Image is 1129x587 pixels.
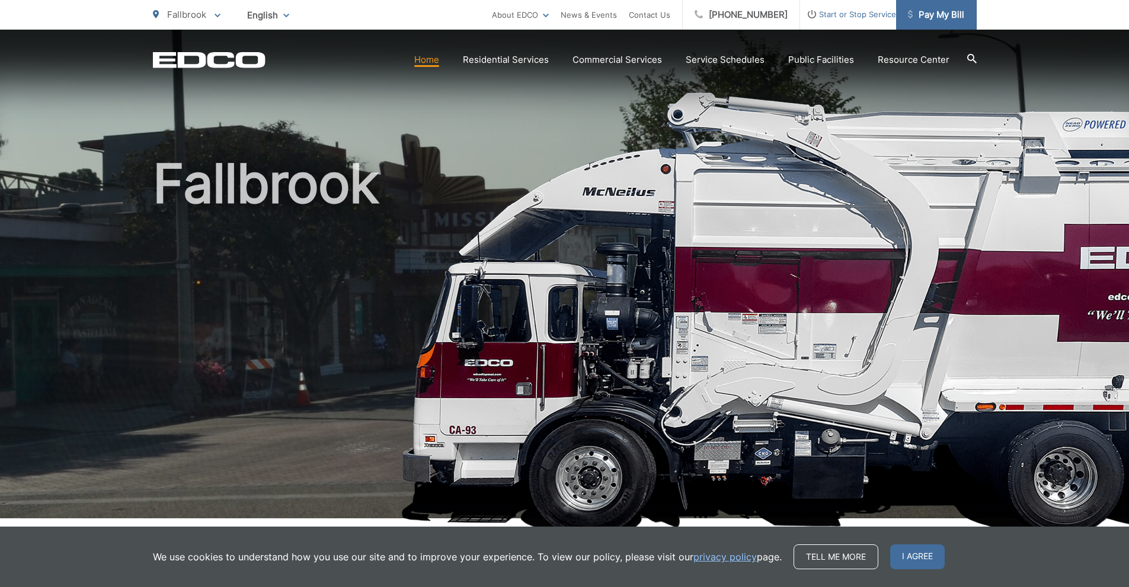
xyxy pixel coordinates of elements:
[794,544,878,569] a: Tell me more
[492,8,549,22] a: About EDCO
[890,544,945,569] span: I agree
[573,53,662,67] a: Commercial Services
[153,154,977,529] h1: Fallbrook
[693,550,757,564] a: privacy policy
[788,53,854,67] a: Public Facilities
[561,8,617,22] a: News & Events
[153,52,266,68] a: EDCD logo. Return to the homepage.
[463,53,549,67] a: Residential Services
[686,53,765,67] a: Service Schedules
[414,53,439,67] a: Home
[167,9,206,20] span: Fallbrook
[238,5,298,25] span: English
[629,8,670,22] a: Contact Us
[878,53,949,67] a: Resource Center
[153,550,782,564] p: We use cookies to understand how you use our site and to improve your experience. To view our pol...
[908,8,964,22] span: Pay My Bill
